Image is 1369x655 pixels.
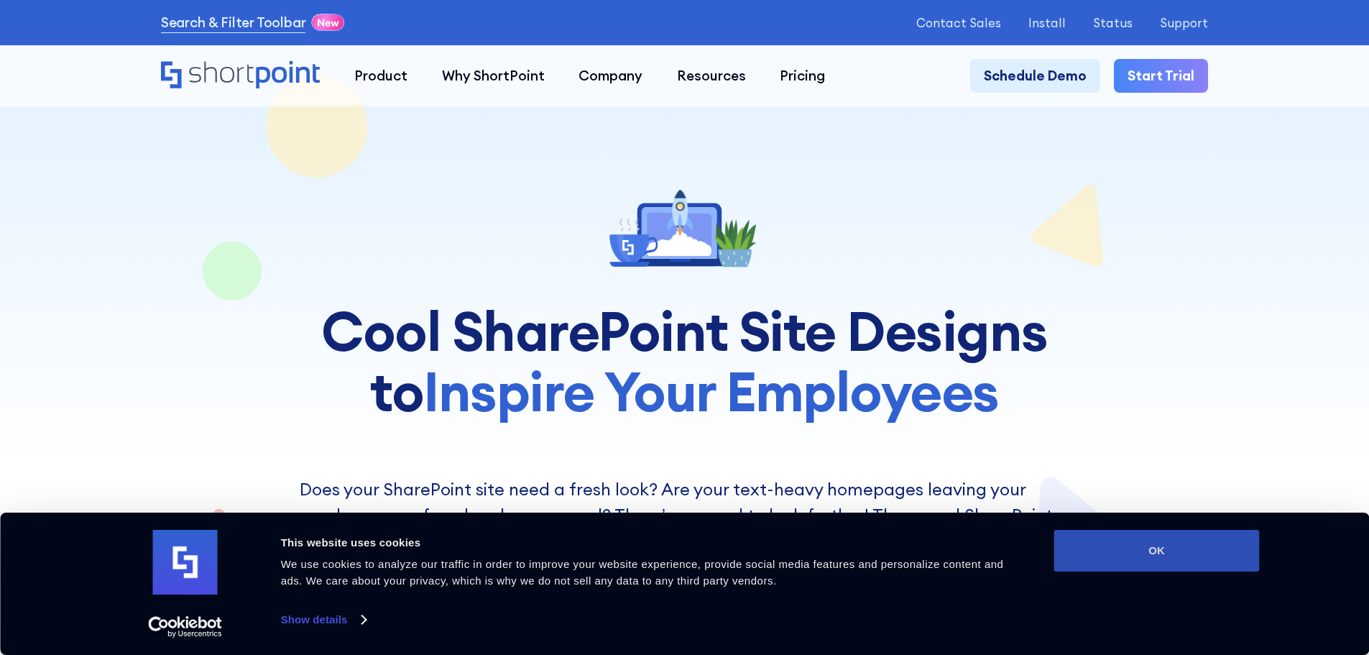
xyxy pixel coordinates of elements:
a: Search & Filter Toolbar [161,12,306,33]
div: Pricing [780,65,825,86]
a: Support [1160,16,1208,29]
img: logo [153,530,218,595]
div: This website uses cookies [281,534,1022,551]
h1: Cool SharePoint Site Designs to [300,301,1070,422]
a: Contact Sales [916,16,1001,29]
a: Resources [660,59,763,93]
a: Schedule Demo [970,59,1100,93]
a: Status [1093,16,1133,29]
a: Why ShortPoint [425,59,562,93]
a: Product [337,59,425,93]
span: Inspire Your Employees [423,357,998,426]
div: Why ShortPoint [442,65,545,86]
div: Resources [677,65,746,86]
div: Product [354,65,407,86]
a: Show details [281,609,366,631]
a: Install [1028,16,1066,29]
a: Usercentrics Cookiebot - opens in a new window [122,616,248,638]
p: Does your SharePoint site need a fresh look? Are your text-heavy homepages leaving your employees... [300,477,1070,554]
a: Pricing [763,59,843,93]
span: We use cookies to analyze our traffic in order to improve your website experience, provide social... [281,558,1004,587]
a: Start Trial [1114,59,1208,93]
button: OK [1054,530,1260,572]
a: Company [561,59,660,93]
iframe: Chat Widget [1110,488,1369,655]
div: Company [579,65,642,86]
a: Home [161,61,320,91]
